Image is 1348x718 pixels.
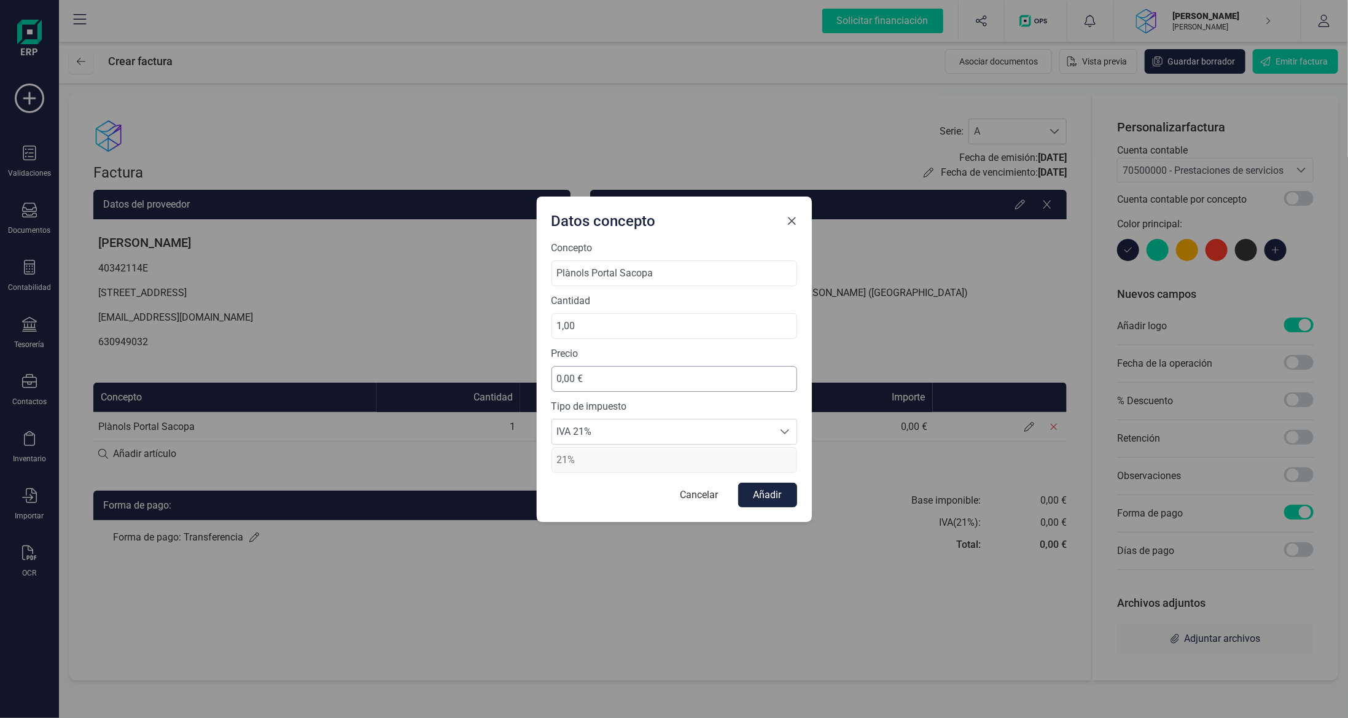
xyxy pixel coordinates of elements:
label: Precio [551,346,797,361]
span: IVA 21% [552,419,773,444]
label: Concepto [551,241,797,256]
button: Añadir [738,483,797,507]
button: Cancelar [668,483,731,507]
label: Cantidad [551,294,797,308]
div: Datos concepto [547,206,782,231]
label: Tipo de impuesto [551,399,797,414]
button: Close [782,211,802,231]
